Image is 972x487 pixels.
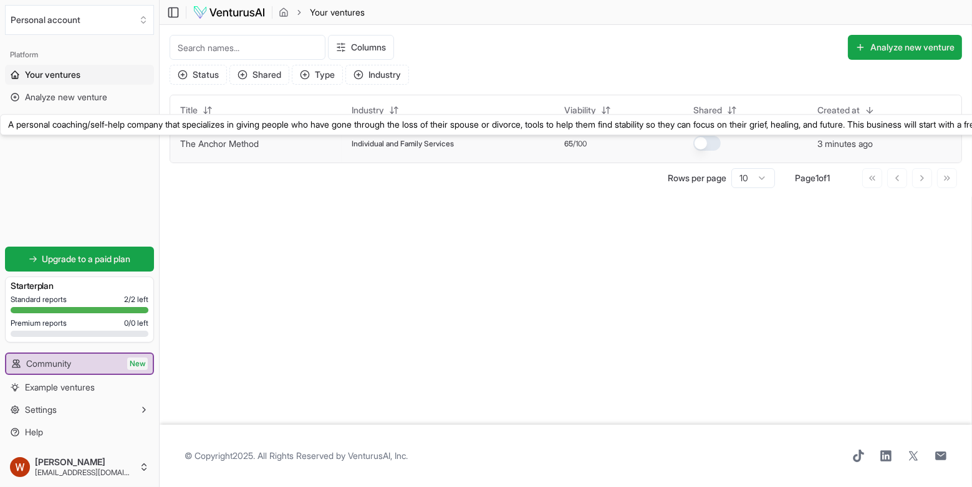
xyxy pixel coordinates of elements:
[292,65,343,85] button: Type
[11,280,148,292] h3: Starter plan
[279,6,365,19] nav: breadcrumb
[25,404,57,416] span: Settings
[193,5,266,20] img: logo
[345,65,409,85] button: Industry
[310,6,365,19] span: Your ventures
[5,65,154,85] a: Your ventures
[5,422,154,442] a: Help
[817,104,860,116] span: Created at
[185,450,408,462] span: © Copyright 2025 . All Rights Reserved by .
[352,104,384,116] span: Industry
[573,139,587,149] span: /100
[557,100,618,120] button: Viability
[180,138,259,149] a: The Anchor Method
[127,357,148,370] span: New
[180,104,198,116] span: Title
[827,173,830,183] span: 1
[564,139,573,149] span: 65
[25,91,107,103] span: Analyze new venture
[124,295,148,305] span: 2 / 2 left
[819,173,827,183] span: of
[170,65,227,85] button: Status
[10,457,30,477] img: ACg8ocK3bWhERhJ3q6Ychae7YDSu66yMBLwAXrxZ57rSPNCcAjdspA=s96-c
[848,35,962,60] button: Analyze new venture
[348,450,406,461] a: VenturusAI, Inc
[5,45,154,65] div: Platform
[35,456,134,468] span: [PERSON_NAME]
[6,354,153,374] a: CommunityNew
[173,100,220,120] button: Title
[352,139,454,149] span: Individual and Family Services
[5,452,154,482] button: [PERSON_NAME][EMAIL_ADDRESS][DOMAIN_NAME]
[124,318,148,328] span: 0 / 0 left
[25,69,80,81] span: Your ventures
[11,295,67,305] span: Standard reports
[5,247,154,272] a: Upgrade to a paid plan
[229,65,289,85] button: Shared
[328,35,394,60] button: Columns
[25,381,95,394] span: Example ventures
[693,104,722,116] span: Shared
[816,173,819,183] span: 1
[810,100,882,120] button: Created at
[5,377,154,397] a: Example ventures
[180,138,259,150] button: The Anchor Method
[5,87,154,107] a: Analyze new venture
[817,138,873,150] button: 3 minutes ago
[686,100,744,120] button: Shared
[35,468,134,478] span: [EMAIL_ADDRESS][DOMAIN_NAME]
[11,318,67,328] span: Premium reports
[25,426,43,438] span: Help
[170,35,325,60] input: Search names...
[42,253,131,265] span: Upgrade to a paid plan
[795,173,816,183] span: Page
[5,400,154,420] button: Settings
[564,104,596,116] span: Viability
[668,172,726,184] p: Rows per page
[26,357,71,370] span: Community
[5,5,154,35] button: Select an organization
[344,100,407,120] button: Industry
